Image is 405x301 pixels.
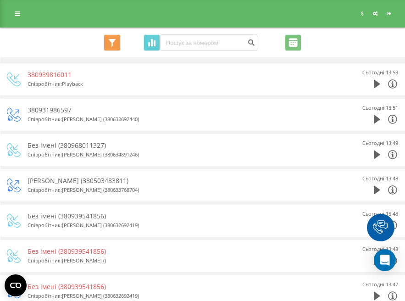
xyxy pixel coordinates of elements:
[362,209,398,218] div: Сьогодні 13:48
[362,245,398,254] div: Сьогодні 13:48
[28,282,338,291] div: Без імені (380939541856)
[28,150,338,159] div: Співробітник : [PERSON_NAME] (380634891246)
[374,249,396,271] div: Open Intercom Messenger
[28,185,338,195] div: Співробітник : [PERSON_NAME] (380633768704)
[28,291,338,301] div: Співробітник : [PERSON_NAME] (380632692419)
[28,212,338,221] div: Без імені (380939541856)
[362,139,398,148] div: Сьогодні 13:49
[362,68,398,77] div: Сьогодні 13:53
[28,256,338,265] div: Співробітник : [PERSON_NAME] ()
[28,106,338,115] div: 380931986597
[160,34,257,51] input: Пошук за номером
[28,79,338,89] div: Співробітник : Playback
[28,70,338,79] div: 380939816011
[5,274,27,296] button: Open CMP widget
[28,221,338,230] div: Співробітник : [PERSON_NAME] (380632692419)
[28,176,338,185] div: [PERSON_NAME] (380503483811)
[362,103,398,112] div: Сьогодні 13:51
[28,141,338,150] div: Без імені (380968011327)
[362,174,398,183] div: Сьогодні 13:48
[28,115,338,124] div: Співробітник : [PERSON_NAME] (380632692440)
[28,247,338,256] div: Без імені (380939541856)
[362,280,398,289] div: Сьогодні 13:47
